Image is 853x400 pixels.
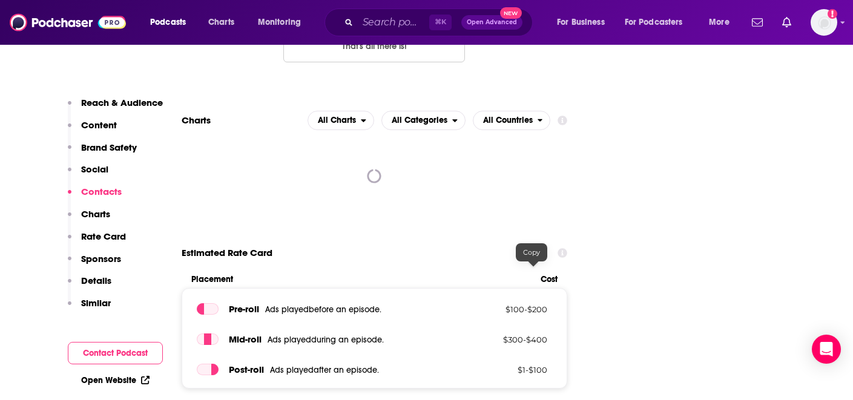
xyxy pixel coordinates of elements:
[469,365,547,375] p: $ 1 - $ 100
[469,304,547,314] p: $ 100 - $ 200
[68,208,110,231] button: Charts
[10,11,126,34] img: Podchaser - Follow, Share and Rate Podcasts
[811,9,837,36] img: User Profile
[182,114,211,126] h2: Charts
[777,12,796,33] a: Show notifications dropdown
[68,297,111,320] button: Similar
[469,335,547,344] p: $ 300 - $ 400
[191,274,531,284] span: Placement
[81,186,122,197] p: Contacts
[208,14,234,31] span: Charts
[68,186,122,208] button: Contacts
[265,304,381,315] span: Ads played before an episode .
[358,13,429,32] input: Search podcasts, credits, & more...
[68,142,137,164] button: Brand Safety
[336,8,544,36] div: Search podcasts, credits, & more...
[81,142,137,153] p: Brand Safety
[709,14,729,31] span: More
[483,116,533,125] span: All Countries
[182,241,272,264] span: Estimated Rate Card
[557,14,605,31] span: For Business
[200,13,242,32] a: Charts
[461,15,522,30] button: Open AdvancedNew
[81,231,126,242] p: Rate Card
[283,30,465,62] button: Nothing here.
[68,97,163,119] button: Reach & Audience
[268,335,384,345] span: Ads played during an episode .
[81,297,111,309] p: Similar
[308,111,374,130] button: open menu
[68,119,117,142] button: Content
[381,111,466,130] h2: Categories
[229,333,262,345] span: Mid -roll
[548,13,620,32] button: open menu
[68,163,108,186] button: Social
[229,303,259,315] span: Pre -roll
[812,335,841,364] div: Open Intercom Messenger
[68,275,111,297] button: Details
[811,9,837,36] span: Logged in as kindrieri
[392,116,447,125] span: All Categories
[81,163,108,175] p: Social
[318,116,356,125] span: All Charts
[500,7,522,19] span: New
[68,342,163,364] button: Contact Podcast
[516,243,547,261] div: Copy
[81,253,121,264] p: Sponsors
[270,365,379,375] span: Ads played after an episode .
[747,12,768,33] a: Show notifications dropdown
[541,274,558,284] span: Cost
[68,253,121,275] button: Sponsors
[467,19,517,25] span: Open Advanced
[81,275,111,286] p: Details
[700,13,745,32] button: open menu
[811,9,837,36] button: Show profile menu
[258,14,301,31] span: Monitoring
[308,111,374,130] h2: Platforms
[617,13,700,32] button: open menu
[381,111,466,130] button: open menu
[81,119,117,131] p: Content
[68,231,126,253] button: Rate Card
[142,13,202,32] button: open menu
[429,15,452,30] span: ⌘ K
[81,208,110,220] p: Charts
[81,97,163,108] p: Reach & Audience
[249,13,317,32] button: open menu
[81,375,150,385] a: Open Website
[828,9,837,19] svg: Add a profile image
[229,364,264,375] span: Post -roll
[473,111,551,130] button: open menu
[625,14,683,31] span: For Podcasters
[150,14,186,31] span: Podcasts
[473,111,551,130] h2: Countries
